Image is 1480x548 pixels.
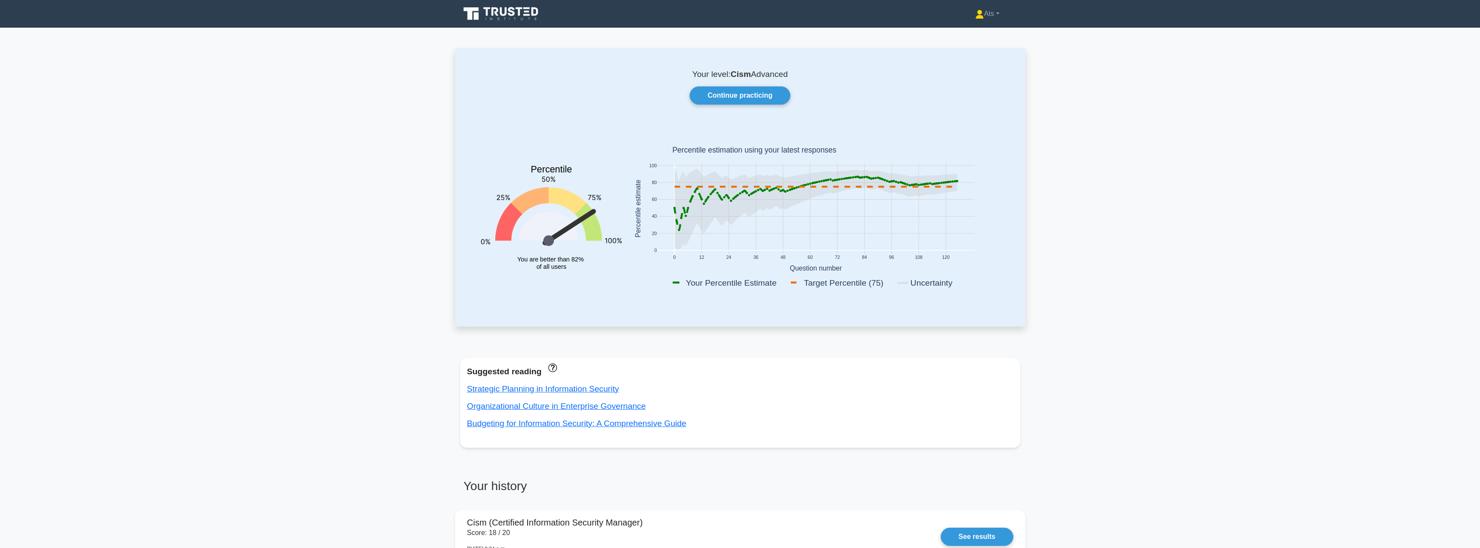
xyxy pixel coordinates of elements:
a: Organizational Culture in Enterprise Governance [467,401,646,411]
text: 36 [753,255,758,260]
text: 60 [652,198,657,202]
text: 40 [652,214,657,219]
a: These concepts have been answered less than 50% correct. The guides disapear when you answer ques... [546,363,557,372]
text: 72 [834,255,840,260]
text: 60 [808,255,813,260]
p: Your level: Advanced [476,69,1005,80]
text: 20 [652,231,657,236]
div: Suggested reading [467,365,1013,379]
b: Cism [731,70,751,79]
text: Percentile estimate [634,180,641,238]
a: Budgeting for Information Security: A Comprehensive Guide [467,419,687,428]
text: 24 [726,255,731,260]
a: Ats [955,5,1020,22]
h3: Your history [460,479,735,500]
text: 0 [654,248,657,253]
a: Continue practicing [690,86,790,105]
text: 84 [862,255,867,260]
tspan: You are better than 82% [517,256,584,263]
tspan: of all users [536,263,566,270]
text: 80 [652,180,657,185]
text: Percentile estimation using your latest responses [672,146,836,155]
text: Question number [789,264,842,272]
text: 96 [889,255,894,260]
a: See results [941,528,1013,546]
a: Strategic Planning in Information Security [467,384,619,393]
text: 108 [915,255,923,260]
text: 12 [699,255,704,260]
text: 48 [780,255,786,260]
text: 0 [673,255,675,260]
text: 100 [649,163,657,168]
text: Percentile [531,165,572,175]
text: 120 [942,255,950,260]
